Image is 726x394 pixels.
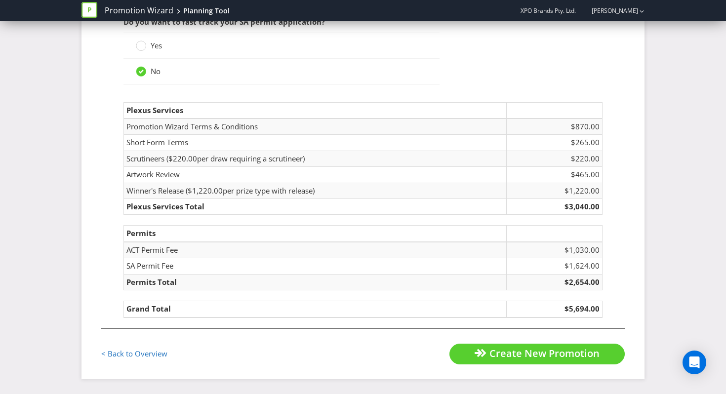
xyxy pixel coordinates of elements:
span: per draw requiring a scrutineer) [197,154,305,163]
span: No [151,66,161,76]
td: $2,654.00 [507,274,603,290]
td: Plexus Services Total [124,199,507,215]
span: per prize type with release) [223,186,315,196]
a: Promotion Wizard [105,5,173,16]
span: Yes [151,40,162,50]
button: Create New Promotion [449,344,625,365]
td: $265.00 [507,135,603,151]
td: $465.00 [507,167,603,183]
td: $1,220.00 [507,183,603,198]
td: Grand Total [124,301,507,317]
td: $3,040.00 [507,199,603,215]
td: SA Permit Fee [124,258,507,274]
td: Short Form Terms [124,135,507,151]
div: Planning Tool [183,6,230,16]
td: $5,694.00 [507,301,603,317]
td: Plexus Services [124,102,507,118]
a: < Back to Overview [101,349,167,358]
td: Permits [124,226,507,242]
td: $1,624.00 [507,258,603,274]
a: [PERSON_NAME] [582,6,638,15]
td: Artwork Review [124,167,507,183]
span: Create New Promotion [489,347,600,360]
span: $220.00 [168,154,197,163]
td: Promotion Wizard Terms & Conditions [124,118,507,135]
td: $220.00 [507,151,603,166]
td: ACT Permit Fee [124,242,507,258]
td: $870.00 [507,118,603,135]
span: XPO Brands Pty. Ltd. [521,6,576,15]
span: Scrutineers ( [126,154,168,163]
span: $1,220.00 [188,186,223,196]
div: Open Intercom Messenger [683,351,706,374]
td: $1,030.00 [507,242,603,258]
td: Permits Total [124,274,507,290]
span: Winner's Release ( [126,186,188,196]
